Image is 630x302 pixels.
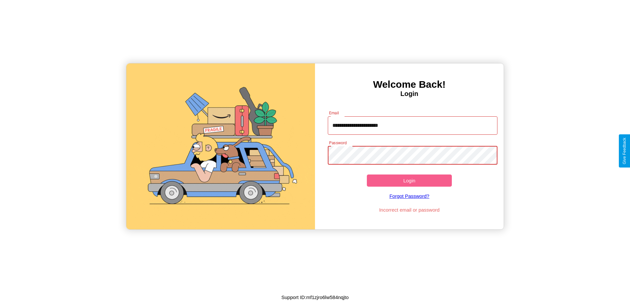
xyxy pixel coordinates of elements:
[329,140,346,146] label: Password
[315,90,504,98] h4: Login
[622,138,627,164] div: Give Feedback
[315,79,504,90] h3: Welcome Back!
[325,205,494,214] p: Incorrect email or password
[329,110,339,116] label: Email
[367,174,452,187] button: Login
[325,187,494,205] a: Forgot Password?
[281,293,348,302] p: Support ID: mf1zjro6lw584nqjto
[126,63,315,229] img: gif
